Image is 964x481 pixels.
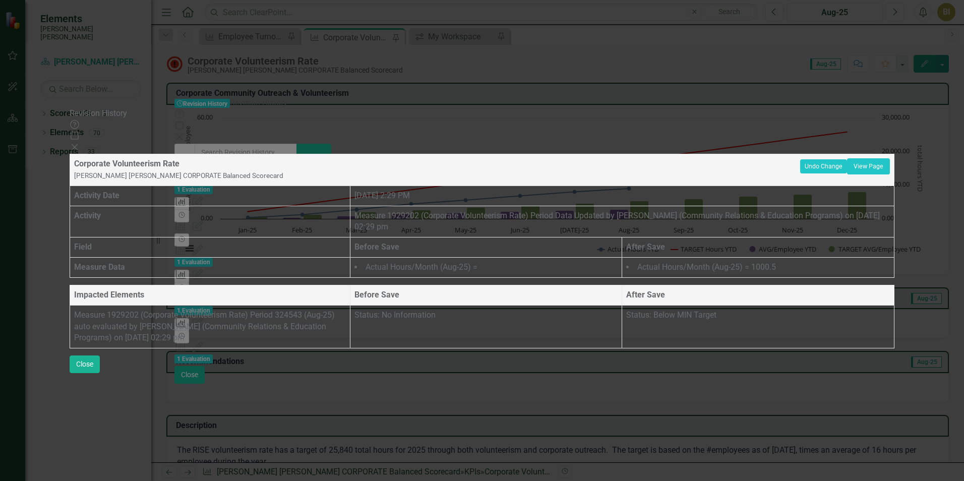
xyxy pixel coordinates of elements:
[70,355,100,373] button: Close
[847,158,890,174] a: View Page
[800,159,847,173] button: Undo Change
[350,237,622,258] th: Before Save
[74,171,283,179] small: [PERSON_NAME] [PERSON_NAME] CORPORATE Balanced Scorecard
[622,305,894,348] td: Status: Below MIN Target
[70,186,350,206] th: Activity Date
[74,158,800,182] div: Corporate Volunteerism Rate
[70,285,350,305] th: Impacted Elements
[70,237,350,258] th: Field
[70,108,127,118] span: Revision History
[350,285,622,305] th: Before Save
[354,262,618,273] li: Actual Hours/Month (Aug-25) =
[350,305,622,348] td: Status: No Information
[70,258,350,278] th: Measure Data
[626,262,890,273] li: Actual Hours/Month (Aug-25) = 1000.5
[350,206,894,237] td: Measure 1929202 (Corporate Volunteerism Rate) Period Data Updated by [PERSON_NAME] (Community Rel...
[350,186,894,206] td: [DATE] 2:29 PM
[622,237,894,258] th: After Save
[70,206,350,237] th: Activity
[622,285,894,305] th: After Save
[70,305,350,348] td: Measure 1929202 (Corporate Volunteerism Rate) Period 324543 (Aug-25) auto evaluated by [PERSON_NA...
